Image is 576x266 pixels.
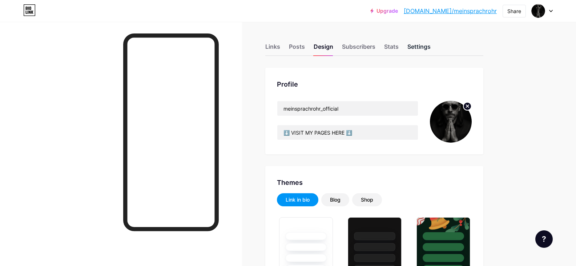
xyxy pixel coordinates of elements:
div: Share [507,7,521,15]
div: Themes [277,178,472,187]
img: meinsprachrohr [430,101,472,143]
a: [DOMAIN_NAME]/meinsprachrohr [404,7,497,15]
input: Name [277,101,418,116]
img: meinsprachrohr [531,4,545,18]
div: Posts [289,42,305,55]
div: Stats [384,42,399,55]
div: Shop [361,196,373,203]
div: Link in bio [286,196,310,203]
input: Bio [277,125,418,140]
div: Blog [330,196,341,203]
div: Links [265,42,280,55]
div: Profile [277,79,472,89]
div: Design [314,42,333,55]
div: Subscribers [342,42,375,55]
a: Upgrade [370,8,398,14]
div: Settings [407,42,431,55]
